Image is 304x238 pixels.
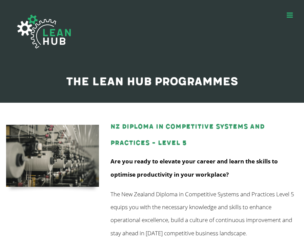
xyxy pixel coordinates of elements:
span: The New Zealand Diploma in Competitive Systems and Practices Level 5 equips you with the necessar... [110,190,294,237]
img: kevin-limbri-mBXQCNKbq7E-unsplash [6,125,99,187]
img: The Lean Hub | Optimising productivity with Lean Logo [10,7,78,56]
strong: Are you ready to elevate your career and learn the skills to optimise productivity in your workpl... [110,157,278,178]
a: Toggle mobile menu [287,12,294,19]
span: The Lean Hub programmes [66,75,238,88]
a: NZ Diploma in Competitive Systems and Practices – Level 5 [110,123,265,147]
